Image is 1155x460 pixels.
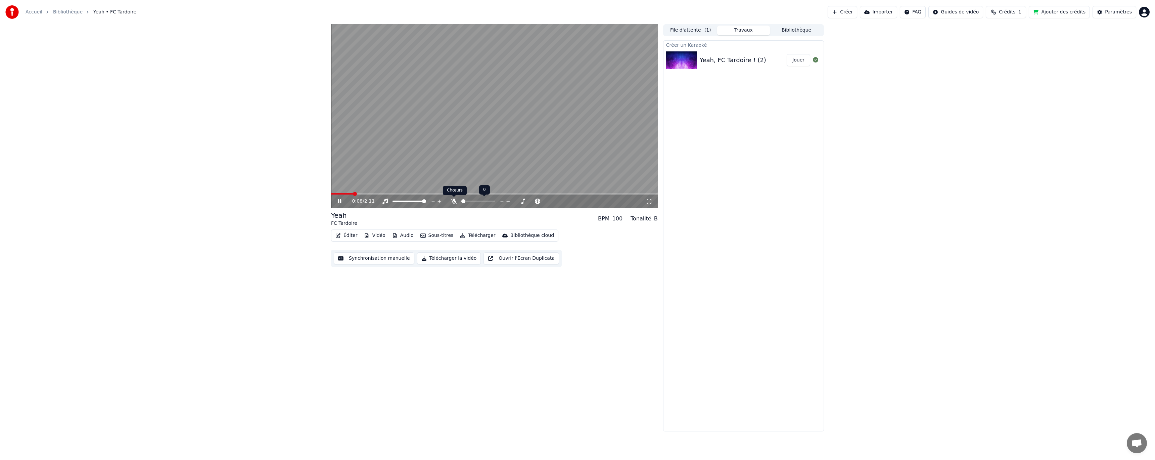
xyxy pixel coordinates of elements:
[5,5,19,19] img: youka
[26,9,42,15] a: Accueil
[999,9,1015,15] span: Crédits
[598,215,609,223] div: BPM
[704,27,711,34] span: ( 1 )
[389,231,416,240] button: Audio
[443,186,467,195] div: Chœurs
[53,9,83,15] a: Bibliothèque
[418,231,456,240] button: Sous-titres
[1018,9,1021,15] span: 1
[334,252,414,264] button: Synchronisation manuelle
[700,55,766,65] div: Yeah, FC Tardoire ! (2)
[664,26,717,35] button: File d'attente
[352,198,363,205] span: 0:08
[417,252,481,264] button: Télécharger la vidéo
[770,26,823,35] button: Bibliothèque
[663,41,824,49] div: Créer un Karaoké
[26,9,136,15] nav: breadcrumb
[510,232,554,239] div: Bibliothèque cloud
[331,211,357,220] div: Yeah
[631,215,651,223] div: Tonalité
[361,231,388,240] button: Vidéo
[860,6,897,18] button: Importer
[717,26,770,35] button: Travaux
[787,54,810,66] button: Jouer
[352,198,368,205] div: /
[828,6,857,18] button: Créer
[364,198,375,205] span: 2:11
[928,6,983,18] button: Guides de vidéo
[1105,9,1132,15] div: Paramètres
[479,185,490,195] div: 0
[612,215,623,223] div: 100
[333,231,360,240] button: Éditer
[93,9,136,15] span: Yeah • FC Tardoire
[900,6,926,18] button: FAQ
[654,215,658,223] div: B
[1029,6,1090,18] button: Ajouter des crédits
[1093,6,1136,18] button: Paramètres
[483,252,559,264] button: Ouvrir l'Ecran Duplicata
[331,220,357,227] div: FC Tardoire
[1127,433,1147,453] div: Ouvrir le chat
[457,231,498,240] button: Télécharger
[986,6,1026,18] button: Crédits1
